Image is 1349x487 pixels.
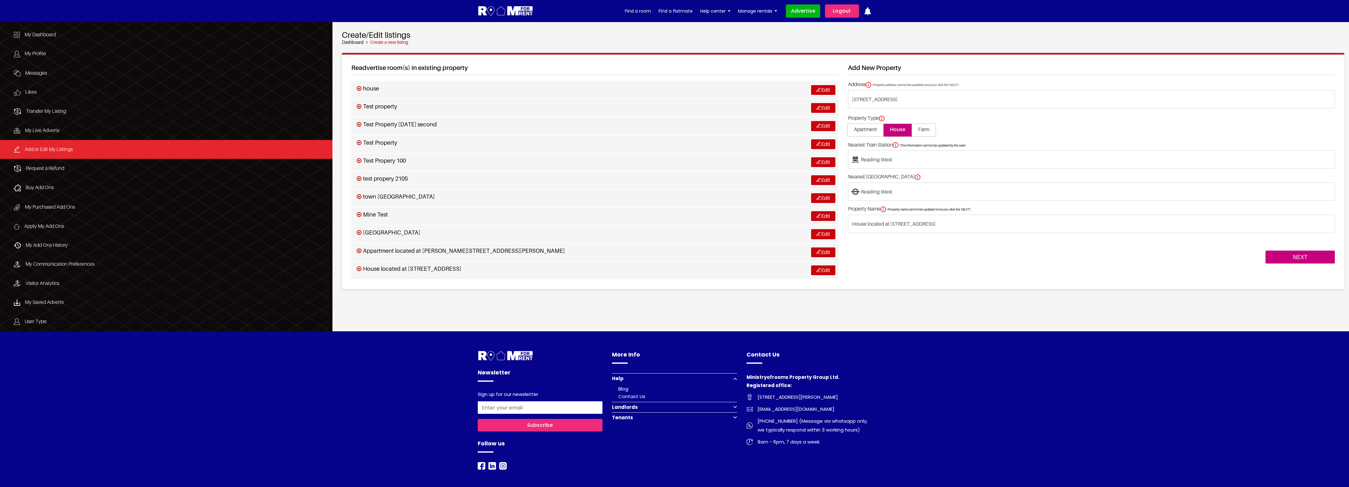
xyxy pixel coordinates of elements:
[478,5,533,17] img: Logo for Room for Rent, featuring a welcoming design with a house icon and modern typography
[747,394,753,400] img: Room For Rent
[912,124,936,137] span: Farm
[357,175,408,182] h3: test propery 2105
[811,211,835,221] a: Edit
[478,401,603,414] input: Enter your email
[899,143,966,147] span: (The information cannot be updated by the user)
[25,146,73,152] span: Add or Edit My Listings
[747,373,872,393] h4: Ministryofrooms Property Group Ltd. Registered office:
[618,386,628,392] a: Blog
[14,242,21,248] img: Icon
[848,90,1335,108] input: UK Postcode to find the address
[747,417,872,434] a: [PHONE_NUMBER] (Message via whatsapp only, we typically respond within 3 working hours)
[14,184,21,191] img: Icon
[14,70,20,76] img: Icon
[357,211,388,218] h3: Mine Test
[816,268,821,272] img: Edit
[612,350,737,364] h4: More Info
[915,174,920,180] img: info.svg
[816,142,821,146] img: Edit
[478,368,603,382] h4: Newsletter
[25,127,59,133] span: My Live Adverts
[811,175,835,185] a: Edit
[357,157,406,164] h3: Test Propery 100
[488,462,496,470] img: Room For Rent
[816,196,821,200] img: Edit
[478,419,603,432] button: Subscribe
[883,124,912,137] span: House
[747,350,872,364] h4: Contact Us
[738,6,777,16] a: Manage rentals
[700,6,730,16] a: Help center
[848,215,1335,233] input: Property Name
[880,206,886,212] img: info.svg
[488,462,496,469] a: LinkedIn
[747,393,872,402] a: [STREET_ADDRESS][PERSON_NAME]
[357,103,397,110] h3: Test property
[612,412,737,423] button: Tenants
[26,261,95,267] span: My Communication Preferences
[26,184,54,190] span: Buy Add Ons
[753,417,872,434] span: [PHONE_NUMBER] (Message via whatsapp only, we typically respond within 3 working hours)
[811,193,835,203] a: Edit
[26,280,59,286] span: Visitor Analytics
[659,6,693,16] a: Find a flatmate
[357,85,379,92] h3: house
[753,393,838,402] span: [STREET_ADDRESS][PERSON_NAME]
[14,318,20,325] img: Icon
[342,40,1344,45] nav: breadcrumb
[811,229,835,239] a: Edit
[24,223,64,229] span: Apply My Add Ons
[342,39,364,45] a: Dashboard
[816,178,821,182] img: Edit
[747,422,753,429] img: Room For Rent
[25,31,56,38] span: My Dashboard
[25,70,47,76] span: Messages
[14,90,20,96] img: Icon
[14,128,20,134] img: Icon
[14,32,20,38] img: Icon
[26,242,68,248] span: My Add Ons History
[887,207,971,211] span: (Property name cannot be updated once you click the ‘NEXT’)
[14,165,21,172] img: Icon
[816,232,821,236] img: Edit
[618,393,645,400] a: Contact Us
[478,391,538,399] label: Sign up for our newsletter
[848,142,898,148] label: Nearest Train Station
[786,4,820,18] a: Advertise
[816,124,821,128] img: Edit
[14,299,20,306] img: Icon
[26,165,64,171] span: Request a Refund
[848,206,886,212] label: Property Name
[14,204,20,211] img: Icon
[499,462,507,469] a: Instagram
[753,405,834,414] span: [EMAIL_ADDRESS][DOMAIN_NAME]
[747,439,753,445] img: Room For Rent
[848,115,885,121] label: Property Type
[478,462,485,469] a: Facebook
[816,214,821,218] img: Edit
[825,4,859,18] a: Logout
[811,103,835,113] a: Edit
[816,106,821,110] img: Edit
[357,247,565,254] h3: Appartment located at [PERSON_NAME][STREET_ADDRESS][PERSON_NAME]
[811,85,835,95] a: Edit
[499,462,507,470] img: Room For Rent
[811,139,835,149] a: Edit
[357,229,420,236] h3: [GEOGRAPHIC_DATA]
[478,350,533,362] img: Room For Rent
[357,121,437,128] h3: Test Property [DATE] second
[848,81,959,88] label: Address
[847,124,884,137] span: Apartment
[351,64,838,75] h2: Readvertise room(s) in existing property
[14,261,21,268] img: Icon
[816,250,821,254] img: Edit
[342,30,1344,40] h2: Create/Edit listings
[625,6,651,16] a: Find a room
[747,438,872,446] a: 8am - 6pm, 7 days a week
[848,174,920,180] label: Nearest [GEOGRAPHIC_DATA]
[478,462,485,470] img: Room For Rent
[1265,251,1335,264] input: NEXT
[25,89,37,95] span: Likes
[811,247,835,257] a: Edit
[357,139,397,146] h3: Test Property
